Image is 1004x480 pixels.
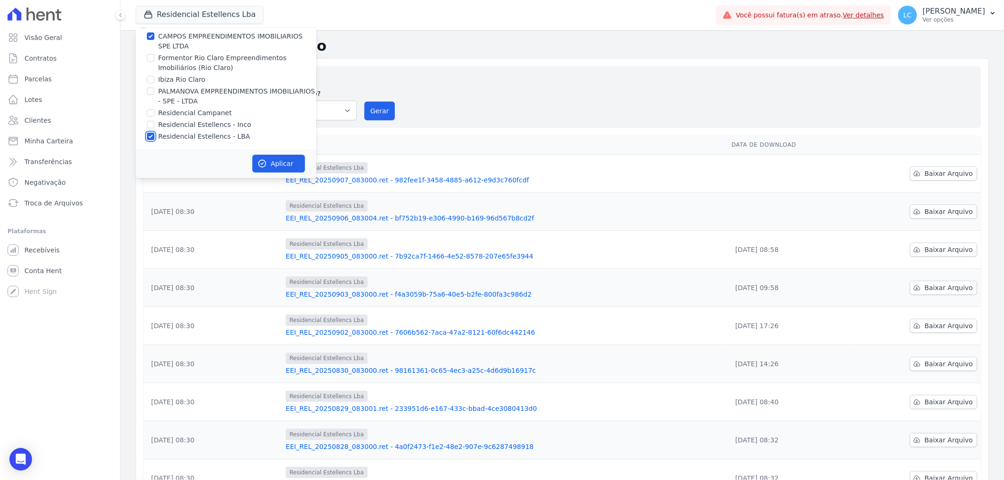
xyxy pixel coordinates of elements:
[728,269,852,307] td: [DATE] 09:58
[4,111,116,130] a: Clientes
[4,261,116,280] a: Conta Hent
[910,319,977,333] a: Baixar Arquivo
[286,328,724,337] a: EEI_REL_20250902_083000.ret - 7606b562-7aca-47a2-8121-60f6dc442146
[286,213,724,223] a: EEI_REL_20250906_083004.ret - bf752b19-e306-4990-b169-96d567b8cd2f
[158,53,316,73] label: Formentor Rio Claro Empreendimentos Imobiliários (Rio Claro)
[728,421,852,459] td: [DATE] 08:32
[286,200,368,212] span: Residencial Estellencs Lba
[286,315,368,326] span: Residencial Estellencs Lba
[4,241,116,260] a: Recebíveis
[364,102,395,120] button: Gerar
[924,169,973,178] span: Baixar Arquivo
[286,353,368,364] span: Residencial Estellencs Lba
[144,345,282,383] td: [DATE] 08:30
[24,116,51,125] span: Clientes
[286,404,724,413] a: EEI_REL_20250829_083001.ret - 233951d6-e167-433c-bbad-4ce3080413d0
[728,345,852,383] td: [DATE] 14:26
[924,207,973,216] span: Baixar Arquivo
[24,54,56,63] span: Contratos
[24,266,62,275] span: Conta Hent
[158,31,316,51] label: CAMPOS EMPREENDIMENTOS IMOBILIARIOS SPE LTDA
[144,269,282,307] td: [DATE] 08:30
[286,442,724,451] a: EEI_REL_20250828_083000.ret - 4a0f2473-f1e2-48e2-907e-9c6287498918
[286,366,724,375] a: EEI_REL_20250830_083000.ret - 98161361-0c65-4ec3-a25c-4d6d9b16917c
[4,90,116,109] a: Lotes
[286,162,368,173] span: Residencial Estellencs Lba
[923,7,985,16] p: [PERSON_NAME]
[4,132,116,150] a: Minha Carteira
[24,136,73,146] span: Minha Carteira
[924,397,973,407] span: Baixar Arquivo
[144,421,282,459] td: [DATE] 08:30
[910,395,977,409] a: Baixar Arquivo
[286,467,368,478] span: Residencial Estellencs Lba
[910,205,977,219] a: Baixar Arquivo
[282,135,728,155] th: Arquivo
[910,433,977,447] a: Baixar Arquivo
[286,175,724,185] a: EEI_REL_20250907_083000.ret - 982fee1f-3458-4885-a612-e9d3c760fcdf
[158,120,251,130] label: Residencial Estellencs - Inco
[736,10,884,20] span: Você possui fatura(s) em atraso.
[136,6,264,24] button: Residencial Estellencs Lba
[891,2,1004,28] button: LC [PERSON_NAME] Ver opções
[924,435,973,445] span: Baixar Arquivo
[286,391,368,402] span: Residencial Estellencs Lba
[4,152,116,171] a: Transferências
[24,157,72,166] span: Transferências
[4,49,116,68] a: Contratos
[24,245,60,255] span: Recebíveis
[286,290,724,299] a: EEI_REL_20250903_083000.ret - f4a3059b-75a6-40e5-b2fe-800fa3c986d2
[24,74,52,84] span: Parcelas
[4,28,116,47] a: Visão Geral
[158,87,316,106] label: PALMANOVA EMPREENDIMENTOS IMOBILIARIOS - SPE - LTDA
[158,108,232,118] label: Residencial Campanet
[910,243,977,257] a: Baixar Arquivo
[24,198,83,208] span: Troca de Arquivos
[144,193,282,231] td: [DATE] 08:30
[158,75,205,85] label: Ibiza Rio Claro
[910,166,977,181] a: Baixar Arquivo
[728,231,852,269] td: [DATE] 08:58
[924,245,973,254] span: Baixar Arquivo
[924,359,973,369] span: Baixar Arquivo
[924,321,973,330] span: Baixar Arquivo
[144,231,282,269] td: [DATE] 08:30
[286,252,724,261] a: EEI_REL_20250905_083000.ret - 7b92ca7f-1466-4e52-8578-207e65fe3944
[728,383,852,421] td: [DATE] 08:40
[24,33,62,42] span: Visão Geral
[144,307,282,345] td: [DATE] 08:30
[4,70,116,88] a: Parcelas
[903,12,912,18] span: LC
[9,448,32,471] div: Open Intercom Messenger
[286,429,368,440] span: Residencial Estellencs Lba
[728,135,852,155] th: Data de Download
[924,283,973,292] span: Baixar Arquivo
[252,155,305,173] button: Aplicar
[286,276,368,288] span: Residencial Estellencs Lba
[24,178,66,187] span: Negativação
[843,11,884,19] a: Ver detalhes
[144,383,282,421] td: [DATE] 08:30
[4,173,116,192] a: Negativação
[8,226,112,237] div: Plataformas
[136,38,989,55] h2: Exportações de Retorno
[24,95,42,104] span: Lotes
[158,132,250,142] label: Residencial Estellencs - LBA
[728,307,852,345] td: [DATE] 17:26
[286,238,368,250] span: Residencial Estellencs Lba
[4,194,116,212] a: Troca de Arquivos
[923,16,985,24] p: Ver opções
[910,357,977,371] a: Baixar Arquivo
[910,281,977,295] a: Baixar Arquivo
